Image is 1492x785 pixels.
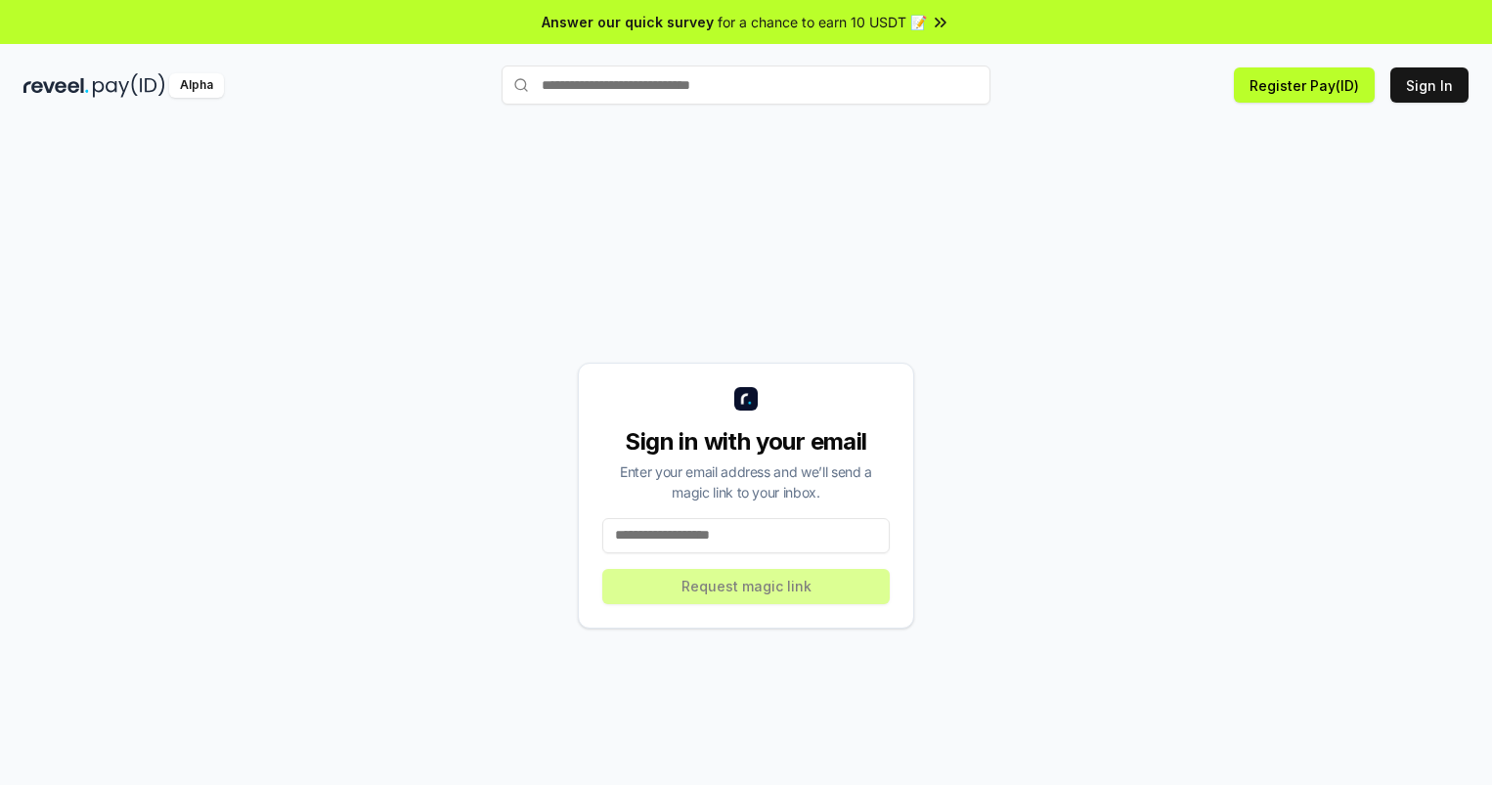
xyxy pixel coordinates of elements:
div: Sign in with your email [602,426,890,458]
div: Enter your email address and we’ll send a magic link to your inbox. [602,461,890,502]
img: reveel_dark [23,73,89,98]
button: Register Pay(ID) [1234,67,1375,103]
div: Alpha [169,73,224,98]
span: for a chance to earn 10 USDT 📝 [718,12,927,32]
img: pay_id [93,73,165,98]
button: Sign In [1390,67,1469,103]
span: Answer our quick survey [542,12,714,32]
img: logo_small [734,387,758,411]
